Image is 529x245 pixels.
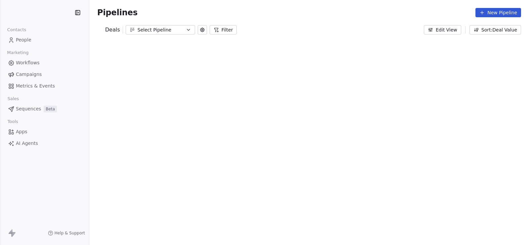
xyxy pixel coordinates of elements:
[5,103,84,114] a: SequencesBeta
[138,27,183,33] div: Select Pipeline
[16,71,42,78] span: Campaigns
[5,126,84,137] a: Apps
[469,25,521,34] button: Sort: Deal Value
[105,26,120,34] span: Deals
[475,8,521,17] button: New Pipeline
[16,128,27,135] span: Apps
[97,8,138,17] span: Pipelines
[55,230,85,236] span: Help & Support
[210,25,237,34] button: Filter
[5,34,84,45] a: People
[5,69,84,80] a: Campaigns
[424,25,461,34] button: Edit View
[16,36,31,43] span: People
[16,83,55,90] span: Metrics & Events
[16,140,38,147] span: AI Agents
[16,59,40,66] span: Workflows
[4,25,29,35] span: Contacts
[5,81,84,92] a: Metrics & Events
[48,230,85,236] a: Help & Support
[5,57,84,68] a: Workflows
[5,117,21,127] span: Tools
[5,138,84,149] a: AI Agents
[16,105,41,112] span: Sequences
[4,48,31,58] span: Marketing
[44,106,57,112] span: Beta
[5,94,22,104] span: Sales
